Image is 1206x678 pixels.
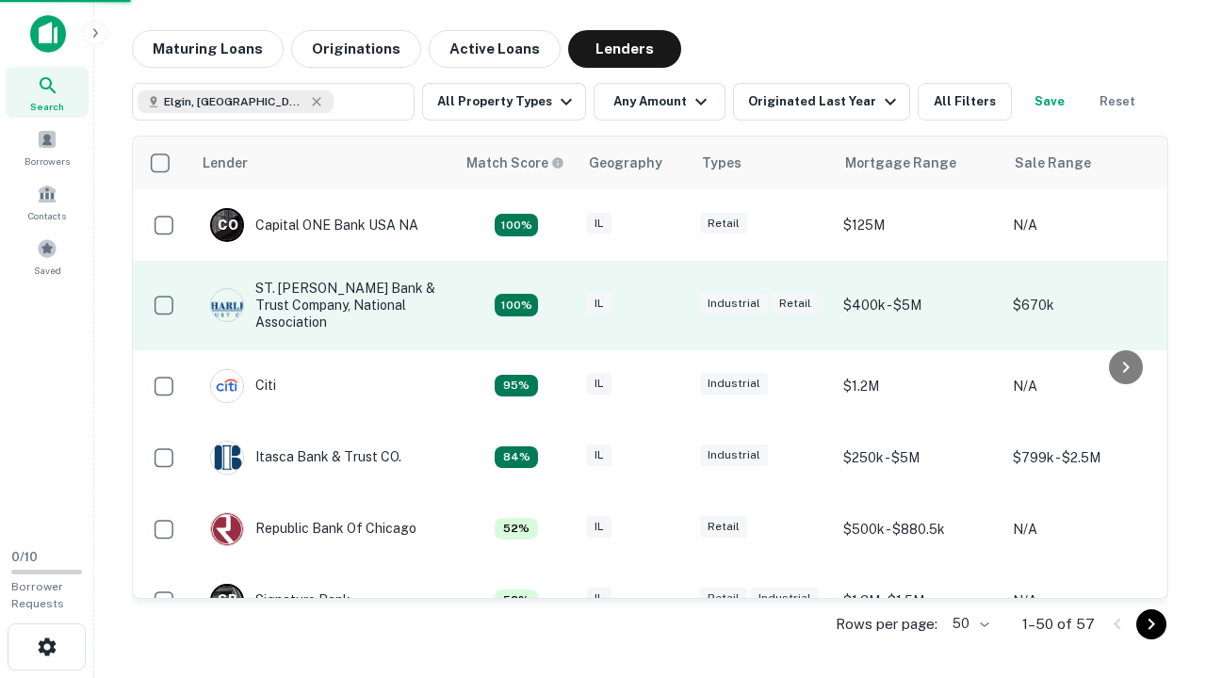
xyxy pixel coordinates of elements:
a: Contacts [6,176,89,227]
td: $670k [1003,261,1173,350]
td: $500k - $880.5k [834,493,1003,565]
div: IL [587,588,611,609]
p: S B [218,590,236,610]
div: Capital ONE Bank USA NA [210,208,418,242]
button: Originated Last Year [733,83,910,121]
div: Signature Bank [210,584,350,618]
span: Borrower Requests [11,580,64,610]
img: picture [211,513,243,545]
div: Mortgage Range [845,152,956,174]
h6: Match Score [466,153,561,173]
div: IL [587,213,611,234]
div: Geography [589,152,662,174]
span: 0 / 10 [11,550,38,564]
button: Reset [1087,83,1148,121]
div: Originated Last Year [748,90,902,113]
th: Capitalize uses an advanced AI algorithm to match your search with the best lender. The match sco... [455,137,578,189]
img: picture [211,442,243,474]
th: Geography [578,137,691,189]
div: Capitalize uses an advanced AI algorithm to match your search with the best lender. The match sco... [495,518,538,541]
div: ST. [PERSON_NAME] Bank & Trust Company, National Association [210,280,436,331]
div: IL [587,444,611,466]
td: $125M [834,189,1003,261]
p: Rows per page: [836,613,937,636]
button: Go to next page [1136,609,1166,639]
div: 50 [945,610,992,638]
div: Retail [700,588,747,609]
div: Retail [700,213,747,234]
button: Save your search to get updates of matches that match your search criteria. [1019,83,1080,121]
p: C O [218,216,237,235]
a: Saved [6,231,89,282]
td: $400k - $5M [834,261,1003,350]
button: All Property Types [422,83,586,121]
span: Search [30,99,64,114]
div: Types [702,152,742,174]
th: Types [691,137,834,189]
span: Saved [34,263,61,278]
div: Republic Bank Of Chicago [210,512,416,546]
div: Capitalize uses an advanced AI algorithm to match your search with the best lender. The match sco... [495,214,538,236]
div: Capitalize uses an advanced AI algorithm to match your search with the best lender. The match sco... [466,153,564,173]
a: Search [6,67,89,118]
iframe: Chat Widget [1112,527,1206,618]
th: Sale Range [1003,137,1173,189]
div: Industrial [700,293,768,315]
div: Capitalize uses an advanced AI algorithm to match your search with the best lender. The match sco... [495,589,538,612]
button: Maturing Loans [132,30,284,68]
button: Originations [291,30,421,68]
div: Industrial [700,444,768,466]
td: $1.3M - $1.5M [834,565,1003,637]
td: $1.2M [834,350,1003,422]
td: N/A [1003,565,1173,637]
div: Industrial [751,588,819,609]
div: Capitalize uses an advanced AI algorithm to match your search with the best lender. The match sco... [495,375,538,397]
div: IL [587,516,611,538]
span: Elgin, [GEOGRAPHIC_DATA], [GEOGRAPHIC_DATA] [164,93,305,110]
button: Active Loans [429,30,561,68]
div: Industrial [700,373,768,395]
img: picture [211,370,243,402]
td: N/A [1003,493,1173,565]
td: N/A [1003,189,1173,261]
div: IL [587,293,611,315]
p: 1–50 of 57 [1022,613,1095,636]
span: Contacts [28,208,66,223]
button: All Filters [918,83,1012,121]
div: Citi [210,369,276,403]
div: Lender [203,152,248,174]
div: Itasca Bank & Trust CO. [210,441,401,475]
button: Any Amount [594,83,725,121]
td: N/A [1003,350,1173,422]
span: Borrowers [24,153,70,169]
div: IL [587,373,611,395]
button: Lenders [568,30,681,68]
div: Capitalize uses an advanced AI algorithm to match your search with the best lender. The match sco... [495,446,538,469]
a: Borrowers [6,121,89,172]
div: Sale Range [1015,152,1091,174]
th: Mortgage Range [834,137,1003,189]
div: Retail [772,293,819,315]
div: Retail [700,516,747,538]
div: Capitalize uses an advanced AI algorithm to match your search with the best lender. The match sco... [495,294,538,316]
img: picture [211,289,243,321]
th: Lender [191,137,455,189]
td: $250k - $5M [834,422,1003,493]
td: $799k - $2.5M [1003,422,1173,493]
img: capitalize-icon.png [30,15,66,53]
